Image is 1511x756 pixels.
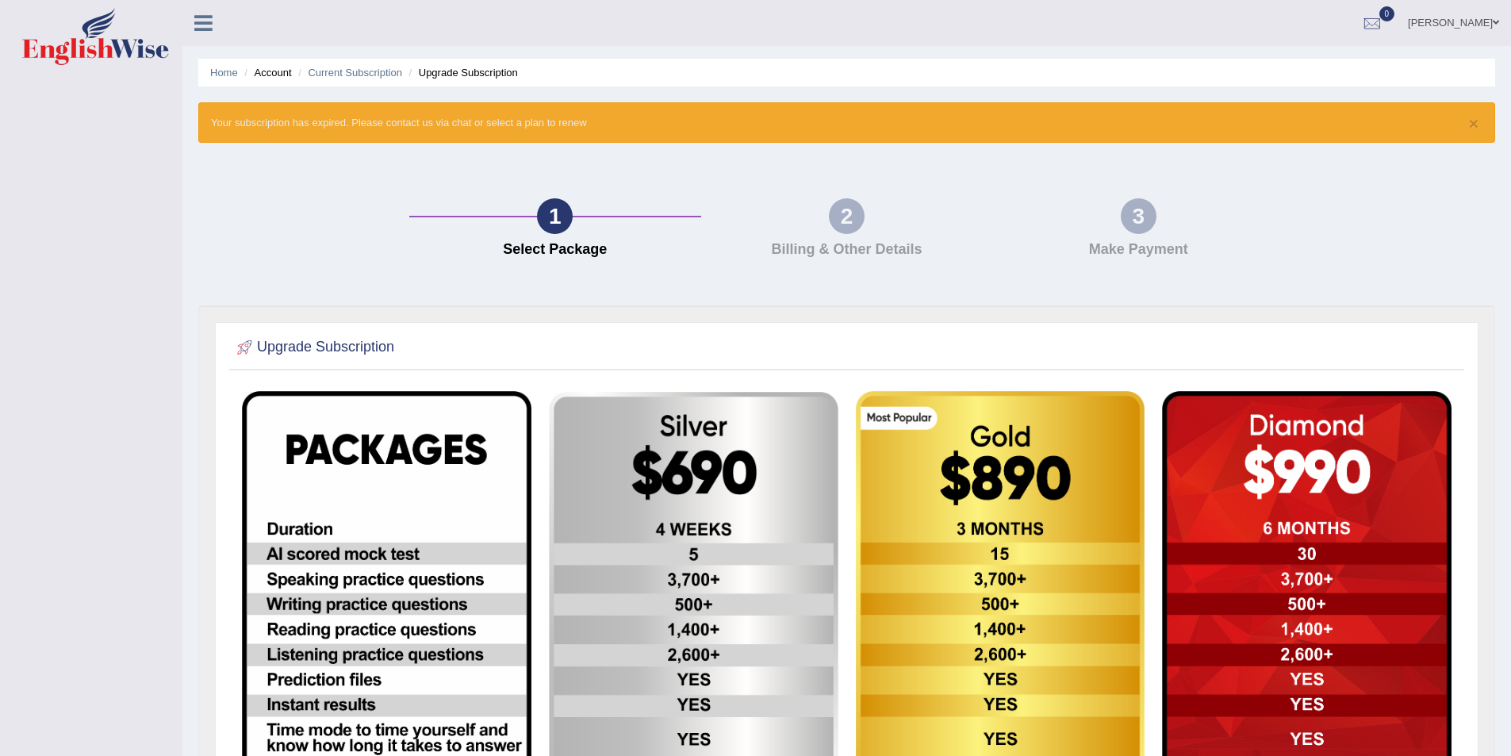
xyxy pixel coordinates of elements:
[1469,115,1478,132] button: ×
[405,65,518,80] li: Upgrade Subscription
[1379,6,1395,21] span: 0
[198,102,1495,143] div: Your subscription has expired. Please contact us via chat or select a plan to renew
[829,198,865,234] div: 2
[240,65,291,80] li: Account
[210,67,238,79] a: Home
[308,67,402,79] a: Current Subscription
[417,242,693,258] h4: Select Package
[537,198,573,234] div: 1
[1121,198,1156,234] div: 3
[709,242,985,258] h4: Billing & Other Details
[1000,242,1276,258] h4: Make Payment
[233,336,394,359] h2: Upgrade Subscription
